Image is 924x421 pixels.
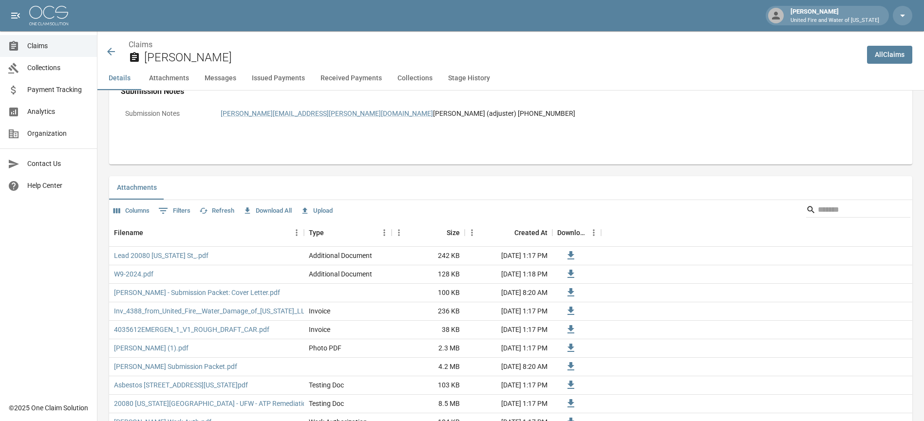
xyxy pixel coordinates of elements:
h2: [PERSON_NAME] [144,51,859,65]
div: Additional Document [309,251,372,260]
div: 2.3 MB [392,339,465,358]
div: 38 KB [392,321,465,339]
span: Payment Tracking [27,85,89,95]
div: 103 KB [392,376,465,395]
a: 4035612EMERGEN_1_V1_ROUGH_DRAFT_CAR.pdf [114,325,269,334]
button: Menu [377,225,392,240]
a: [PERSON_NAME] (1).pdf [114,343,189,353]
button: Collections [390,67,440,90]
div: 236 KB [392,302,465,321]
a: W9-2024.pdf [114,269,153,279]
div: Filename [114,219,143,246]
div: related-list tabs [109,176,912,200]
a: Claims [129,40,152,49]
div: [DATE] 8:20 AM [465,358,552,376]
button: Refresh [197,203,237,219]
div: 128 KB [392,265,465,284]
div: Download [557,219,586,246]
button: Messages [197,67,244,90]
div: Photo PDF [309,343,341,353]
button: open drawer [6,6,25,25]
div: Created At [514,219,547,246]
button: Stage History [440,67,498,90]
button: Show filters [156,203,193,219]
a: [PERSON_NAME] Submission Packet.pdf [114,362,237,371]
span: Contact Us [27,159,89,169]
a: 20080 [US_STATE][GEOGRAPHIC_DATA] - UFW - ATP Remediation Scope 91525.pdf [114,399,363,408]
div: Download [552,219,601,246]
div: [DATE] 1:18 PM [465,265,552,284]
a: AllClaims [867,46,912,64]
nav: breadcrumb [129,39,859,51]
div: [DATE] 1:17 PM [465,247,552,265]
div: Invoice [309,306,330,316]
div: © 2025 One Claim Solution [9,403,88,413]
div: [DATE] 1:17 PM [465,302,552,321]
div: Additional Document [309,269,372,279]
button: Details [97,67,141,90]
div: Type [304,219,392,246]
span: Analytics [27,107,89,117]
div: [DATE] 1:17 PM [465,395,552,413]
a: [PERSON_NAME][EMAIL_ADDRESS][PERSON_NAME][DOMAIN_NAME] [221,110,433,117]
button: Menu [586,225,601,240]
img: ocs-logo-white-transparent.png [29,6,68,25]
div: Search [806,202,910,220]
div: Size [447,219,460,246]
a: Asbestos [STREET_ADDRESS][US_STATE]pdf [114,380,248,390]
span: Organization [27,128,89,139]
button: Menu [465,225,479,240]
h4: Submission Notes [121,87,877,96]
div: Size [392,219,465,246]
span: Claims [27,41,89,51]
div: [PERSON_NAME] (adjuster) [PHONE_NUMBER] [221,109,872,119]
button: Download All [241,203,294,219]
div: Testing Doc [309,399,344,408]
div: 242 KB [392,247,465,265]
button: Menu [392,225,406,240]
div: [DATE] 1:17 PM [465,339,552,358]
div: anchor tabs [97,67,924,90]
div: 8.5 MB [392,395,465,413]
span: Collections [27,63,89,73]
span: Help Center [27,181,89,191]
button: Menu [289,225,304,240]
button: Select columns [111,203,152,219]
div: [DATE] 1:17 PM [465,321,552,339]
button: Issued Payments [244,67,313,90]
div: Filename [109,219,304,246]
div: Type [309,219,324,246]
div: Testing Doc [309,380,344,390]
div: Created At [465,219,552,246]
a: Lead 20080 [US_STATE] St_.pdf [114,251,208,260]
button: Attachments [141,67,197,90]
div: 4.2 MB [392,358,465,376]
button: Attachments [109,176,165,200]
a: Inv_4388_from_United_Fire__Water_Damage_of_[US_STATE]_LLC_39088.pdf [114,306,344,316]
div: [DATE] 8:20 AM [465,284,552,302]
a: [PERSON_NAME] - Submission Packet: Cover Letter.pdf [114,288,280,297]
div: [PERSON_NAME] [787,7,883,24]
button: Received Payments [313,67,390,90]
div: Invoice [309,325,330,334]
p: United Fire and Water of [US_STATE] [791,17,879,25]
div: [DATE] 1:17 PM [465,376,552,395]
button: Upload [298,203,335,219]
p: Submission Notes [121,104,208,123]
div: 100 KB [392,284,465,302]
